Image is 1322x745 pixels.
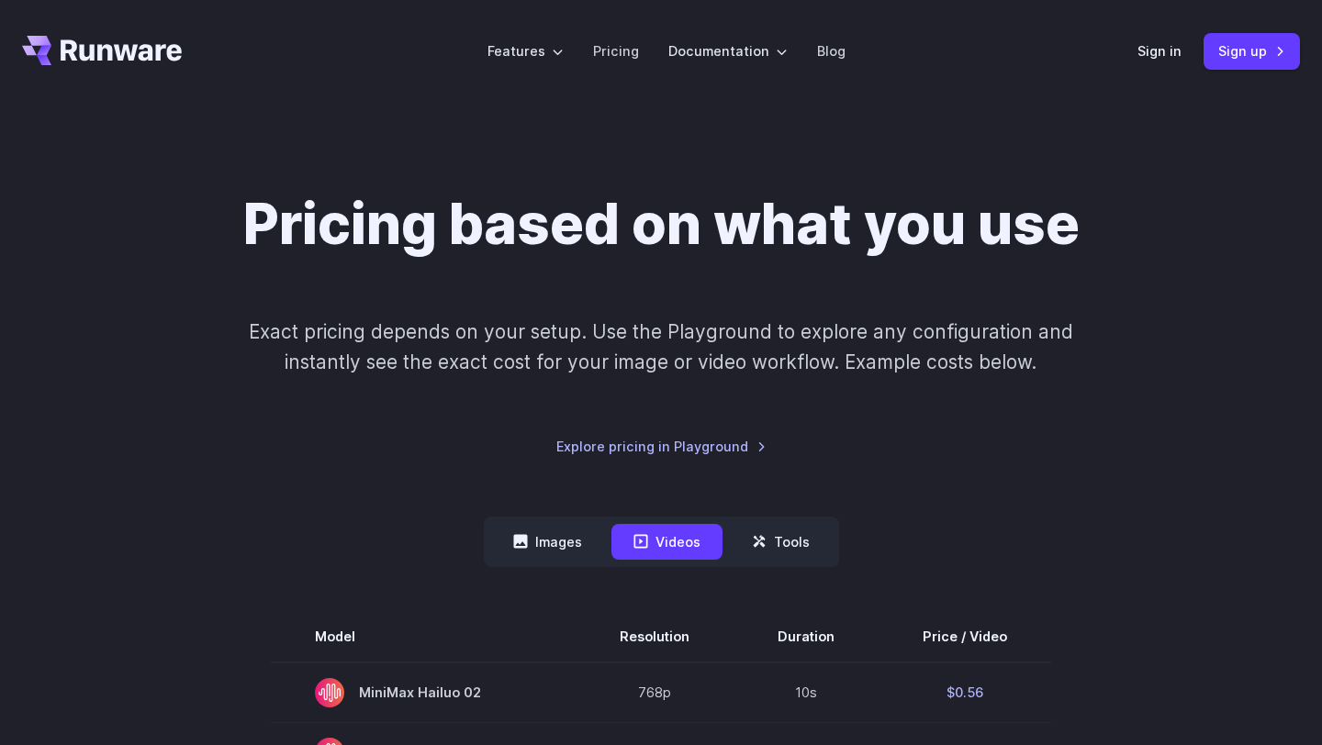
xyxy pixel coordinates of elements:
th: Resolution [576,611,734,662]
a: Pricing [593,40,639,61]
button: Images [491,524,604,560]
p: Exact pricing depends on your setup. Use the Playground to explore any configuration and instantl... [214,317,1108,378]
label: Features [487,40,564,61]
th: Model [271,611,576,662]
a: Go to / [22,36,182,65]
span: MiniMax Hailuo 02 [315,678,532,707]
a: Explore pricing in Playground [556,436,767,457]
th: Duration [734,611,879,662]
button: Videos [611,524,723,560]
td: $0.56 [879,662,1051,723]
button: Tools [730,524,832,560]
td: 768p [576,662,734,723]
a: Blog [817,40,846,61]
a: Sign up [1204,33,1300,69]
th: Price / Video [879,611,1051,662]
a: Sign in [1137,40,1182,61]
h1: Pricing based on what you use [243,191,1080,258]
label: Documentation [668,40,788,61]
td: 10s [734,662,879,723]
